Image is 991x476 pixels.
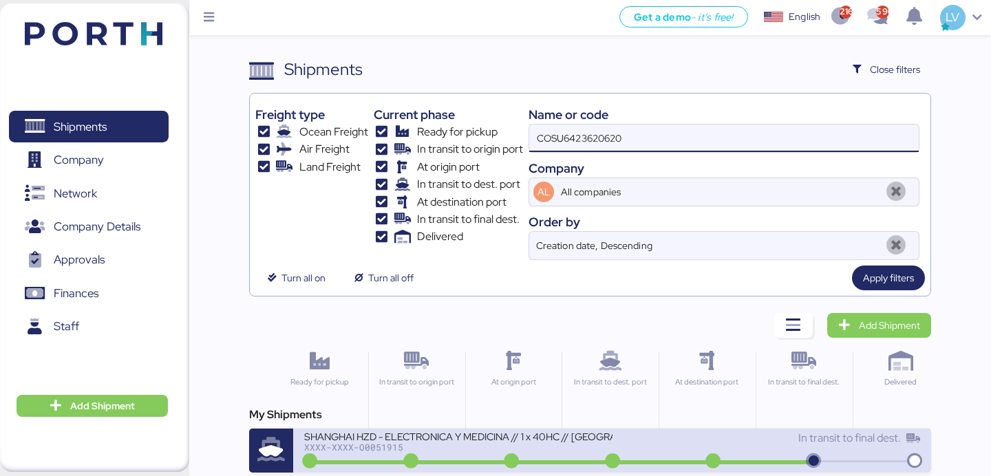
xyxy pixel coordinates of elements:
div: My Shipments [249,407,930,423]
button: Add Shipment [17,395,168,417]
span: LV [946,8,959,26]
span: Air Freight [299,141,350,158]
button: Apply filters [852,266,925,290]
span: Land Freight [299,159,361,175]
div: SHANGHAI HZD - ELECTRONICA Y MEDICINA // 1 x 40HC // [GEOGRAPHIC_DATA] - Manzanillo // HBL: HZDSE... [304,430,612,442]
span: Finances [54,283,98,303]
div: In transit to dest. port [568,376,652,388]
div: Current phase [374,105,523,124]
span: Apply filters [863,270,914,286]
a: Approvals [9,244,169,276]
span: At destination port [417,194,507,210]
a: Company Details [9,211,169,243]
span: Turn all off [368,270,414,286]
span: Company [54,150,104,170]
button: Turn all off [342,266,425,290]
div: Order by [529,213,919,231]
a: Staff [9,311,169,343]
div: XXXX-XXXX-O0051915 [304,442,612,452]
span: In transit to final dest. [417,211,520,228]
div: Ready for pickup [277,376,362,388]
span: Ocean Freight [299,124,368,140]
span: Ready for pickup [417,124,498,140]
span: Staff [54,316,79,336]
div: Company [529,159,919,177]
div: At destination port [665,376,749,388]
span: Delivered [417,228,463,245]
span: In transit to origin port [417,141,523,158]
div: At origin port [471,376,556,388]
span: Add Shipment [859,317,920,334]
div: English [789,10,820,24]
span: Network [54,184,97,204]
span: AL [537,184,551,199]
a: Company [9,144,169,176]
span: In transit to dest. port [417,176,520,193]
a: Finances [9,278,169,310]
a: Shipments [9,111,169,142]
div: Name or code [529,105,919,124]
div: In transit to origin port [374,376,459,388]
a: Add Shipment [827,313,931,338]
div: In transit to final dest. [762,376,846,388]
button: Turn all on [255,266,337,290]
div: Freight type [255,105,367,124]
span: Shipments [54,117,107,137]
span: Turn all on [281,270,326,286]
a: Network [9,177,169,209]
span: Approvals [54,250,105,270]
span: In transit to final dest. [798,431,901,445]
span: Company Details [54,217,140,237]
span: Close filters [870,61,920,78]
button: Menu [198,6,221,30]
span: At origin port [417,159,480,175]
input: AL [558,178,880,206]
div: Shipments [284,57,363,82]
button: Close filters [842,57,931,82]
div: Delivered [859,376,944,388]
span: Add Shipment [70,398,135,414]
